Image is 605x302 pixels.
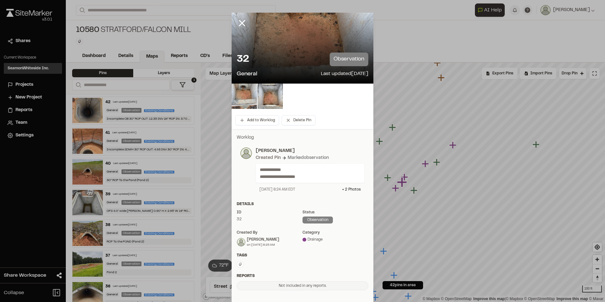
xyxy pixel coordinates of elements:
[302,230,368,236] div: category
[259,187,295,192] div: [DATE] 8:24 AM EDT
[258,84,283,109] img: file
[237,261,244,268] button: Edit Tags
[237,53,249,66] p: 32
[330,53,368,66] p: observation
[256,148,365,154] p: [PERSON_NAME]
[302,217,333,223] div: observation
[321,70,368,79] p: Last updated [DATE]
[237,230,302,236] div: Created by
[282,115,315,125] button: Delete Pin
[342,187,361,192] div: + 2 Photo s
[237,273,368,279] div: Reports
[237,210,302,215] div: ID
[237,134,368,141] p: Worklog
[237,217,302,222] div: 32
[302,237,368,242] div: Drainage
[237,70,257,79] p: General
[256,154,281,161] div: Created Pin
[302,210,368,215] div: Status
[247,237,279,242] div: [PERSON_NAME]
[237,281,368,290] div: Not included in any reports.
[247,242,279,247] div: on [DATE] 8:25 AM
[240,148,252,159] img: photo
[237,238,245,246] img: Will Tate
[237,201,368,207] div: Details
[232,84,257,109] img: file
[235,115,279,125] button: Add to Worklog
[288,154,329,161] div: Marked observation
[237,253,368,258] div: Tags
